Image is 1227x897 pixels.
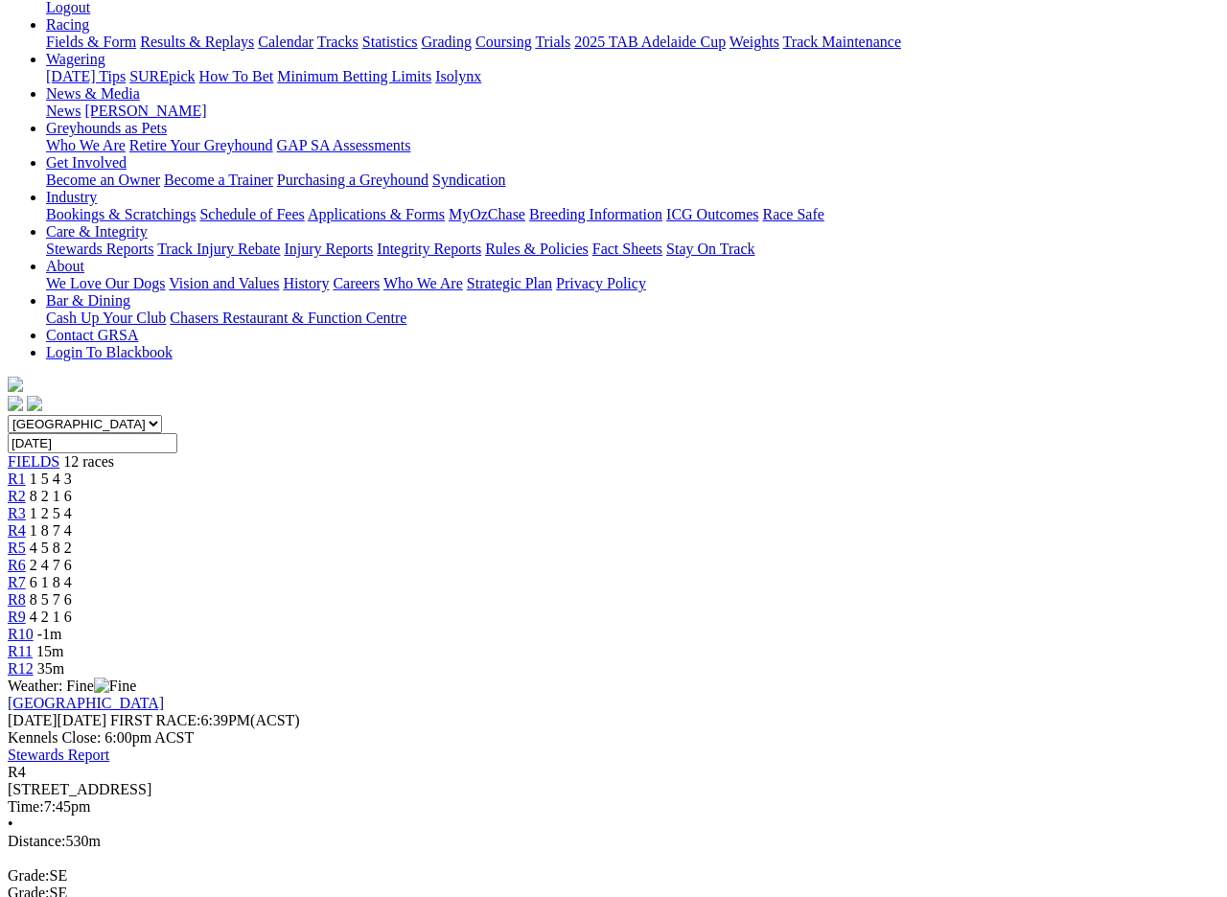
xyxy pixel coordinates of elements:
a: Become an Owner [46,172,160,188]
span: Distance: [8,833,65,849]
a: R1 [8,471,26,487]
span: R4 [8,764,26,780]
div: News & Media [46,103,1219,120]
a: Retire Your Greyhound [129,137,273,153]
a: [DATE] Tips [46,68,126,84]
div: Greyhounds as Pets [46,137,1219,154]
a: [GEOGRAPHIC_DATA] [8,695,164,711]
div: Care & Integrity [46,241,1219,258]
a: Industry [46,189,97,205]
a: Fact Sheets [592,241,662,257]
a: How To Bet [199,68,274,84]
span: -1m [37,626,62,642]
a: Privacy Policy [556,275,646,291]
a: Wagering [46,51,105,67]
a: Isolynx [435,68,481,84]
a: Care & Integrity [46,223,148,240]
a: R6 [8,557,26,573]
img: twitter.svg [27,396,42,411]
a: Integrity Reports [377,241,481,257]
span: 4 2 1 6 [30,609,72,625]
div: Wagering [46,68,1219,85]
a: Who We Are [46,137,126,153]
input: Select date [8,433,177,453]
img: facebook.svg [8,396,23,411]
a: 2025 TAB Adelaide Cup [574,34,726,50]
a: FIELDS [8,453,59,470]
a: Vision and Values [169,275,279,291]
a: SUREpick [129,68,195,84]
span: 1 2 5 4 [30,505,72,521]
a: Breeding Information [529,206,662,222]
a: R3 [8,505,26,521]
a: R9 [8,609,26,625]
a: R8 [8,591,26,608]
a: Applications & Forms [308,206,445,222]
a: MyOzChase [449,206,525,222]
span: 6 1 8 4 [30,574,72,590]
div: 7:45pm [8,798,1219,816]
a: Schedule of Fees [199,206,304,222]
a: Greyhounds as Pets [46,120,167,136]
a: We Love Our Dogs [46,275,165,291]
a: ICG Outcomes [666,206,758,222]
a: Rules & Policies [485,241,589,257]
img: Fine [94,678,136,695]
a: [PERSON_NAME] [84,103,206,119]
span: 4 5 8 2 [30,540,72,556]
a: Get Involved [46,154,127,171]
a: History [283,275,329,291]
div: Kennels Close: 6:00pm ACST [8,729,1219,747]
span: 35m [37,660,64,677]
span: 1 5 4 3 [30,471,72,487]
span: 8 5 7 6 [30,591,72,608]
div: Racing [46,34,1219,51]
a: News [46,103,81,119]
div: SE [8,867,1219,885]
a: Bookings & Scratchings [46,206,196,222]
span: 12 races [63,453,114,470]
a: Weights [729,34,779,50]
a: Statistics [362,34,418,50]
span: R5 [8,540,26,556]
a: R4 [8,522,26,539]
a: Calendar [258,34,313,50]
div: [STREET_ADDRESS] [8,781,1219,798]
a: Become a Trainer [164,172,273,188]
a: Fields & Form [46,34,136,50]
a: Track Injury Rebate [157,241,280,257]
span: R7 [8,574,26,590]
a: Purchasing a Greyhound [277,172,428,188]
a: Contact GRSA [46,327,138,343]
a: Race Safe [762,206,823,222]
div: 530m [8,833,1219,850]
a: Injury Reports [284,241,373,257]
a: Careers [333,275,380,291]
a: Chasers Restaurant & Function Centre [170,310,406,326]
div: Get Involved [46,172,1219,189]
span: 6:39PM(ACST) [110,712,300,728]
span: 1 8 7 4 [30,522,72,539]
a: News & Media [46,85,140,102]
a: R10 [8,626,34,642]
div: Bar & Dining [46,310,1219,327]
span: Time: [8,798,44,815]
a: Stay On Track [666,241,754,257]
a: Track Maintenance [783,34,901,50]
span: 15m [36,643,63,659]
span: 2 4 7 6 [30,557,72,573]
a: Grading [422,34,472,50]
a: Minimum Betting Limits [277,68,431,84]
span: R11 [8,643,33,659]
span: Grade: [8,867,50,884]
span: Weather: Fine [8,678,136,694]
a: GAP SA Assessments [277,137,411,153]
a: Racing [46,16,89,33]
